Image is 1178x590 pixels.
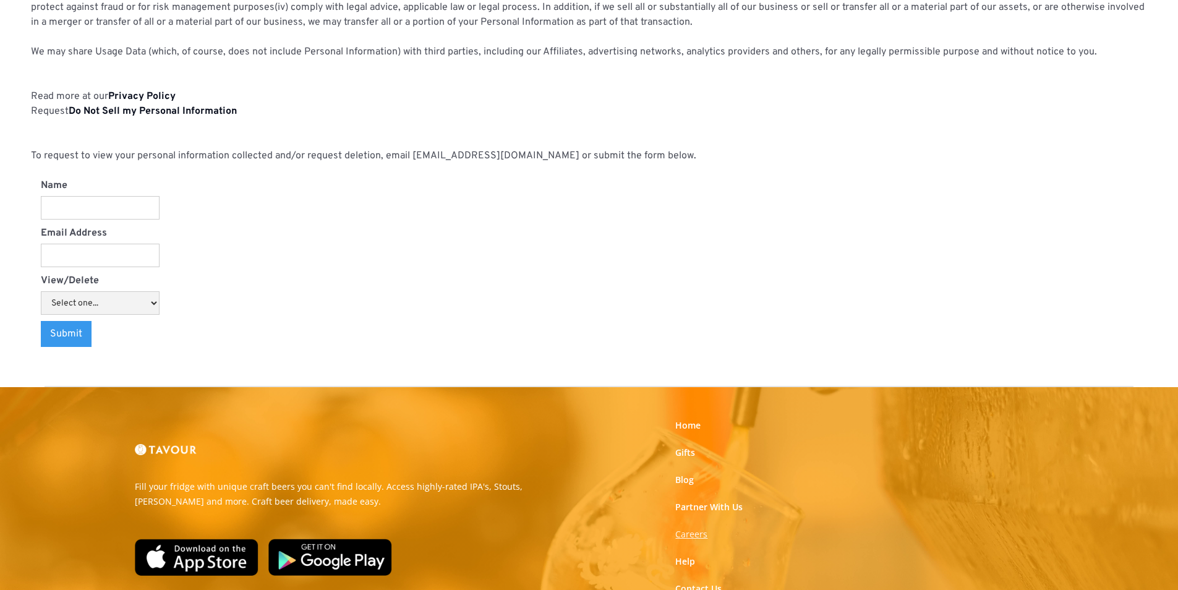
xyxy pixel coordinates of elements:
a: Do Not Sell my Personal Information [69,105,237,118]
label: Name [41,178,160,193]
label: View/Delete [41,273,160,288]
form: View/delete my PI [41,178,160,347]
p: Fill your fridge with unique craft beers you can't find locally. Access highly-rated IPA's, Stout... [135,479,580,509]
a: Blog [675,474,694,486]
a: Partner With Us [675,501,743,513]
a: Help [675,555,695,568]
a: Careers [675,528,707,541]
a: Home [675,419,701,432]
a: Privacy Policy [108,90,176,103]
a: Gifts [675,447,695,459]
label: Email Address [41,226,160,241]
input: Submit [41,321,92,347]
